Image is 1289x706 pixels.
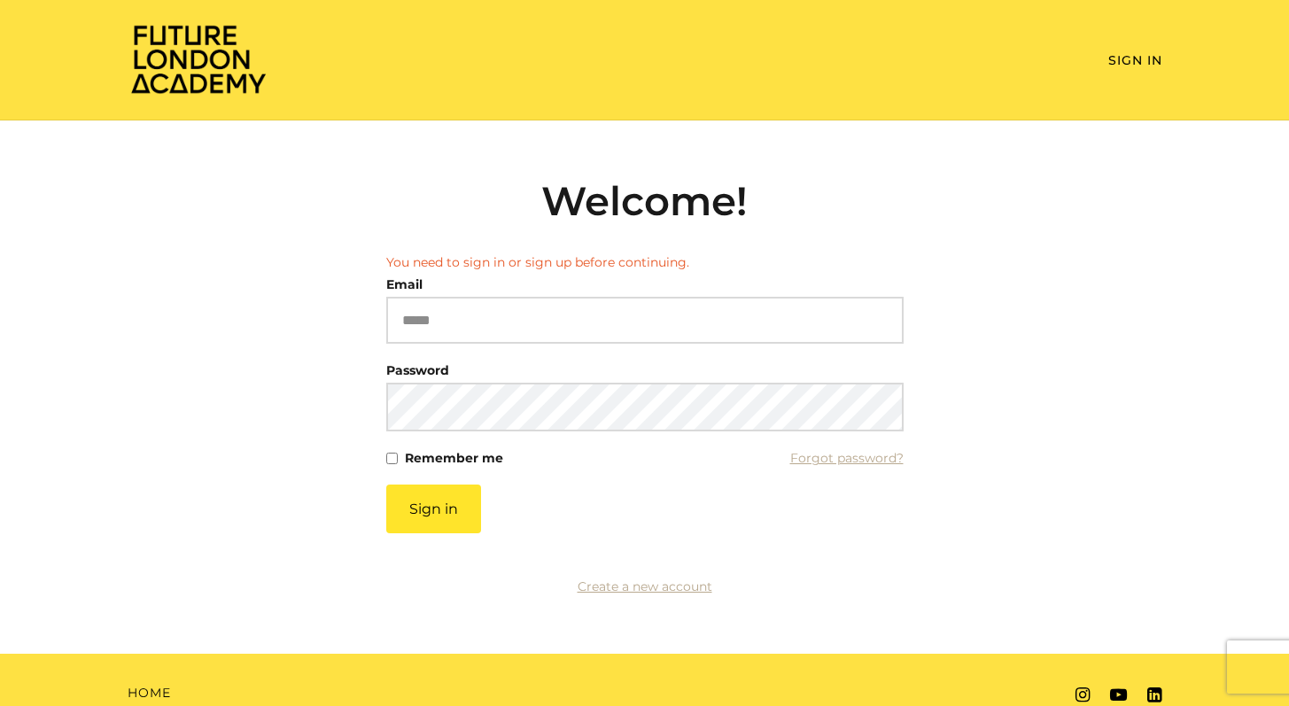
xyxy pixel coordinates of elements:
[386,358,449,383] label: Password
[405,446,503,470] label: Remember me
[386,177,904,225] h2: Welcome!
[1108,52,1162,68] a: Sign In
[386,253,904,272] li: You need to sign in or sign up before continuing.
[790,446,904,470] a: Forgot password?
[386,272,423,297] label: Email
[128,23,269,95] img: Home Page
[128,684,171,702] a: Home
[578,578,712,594] a: Create a new account
[386,485,481,533] button: Sign in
